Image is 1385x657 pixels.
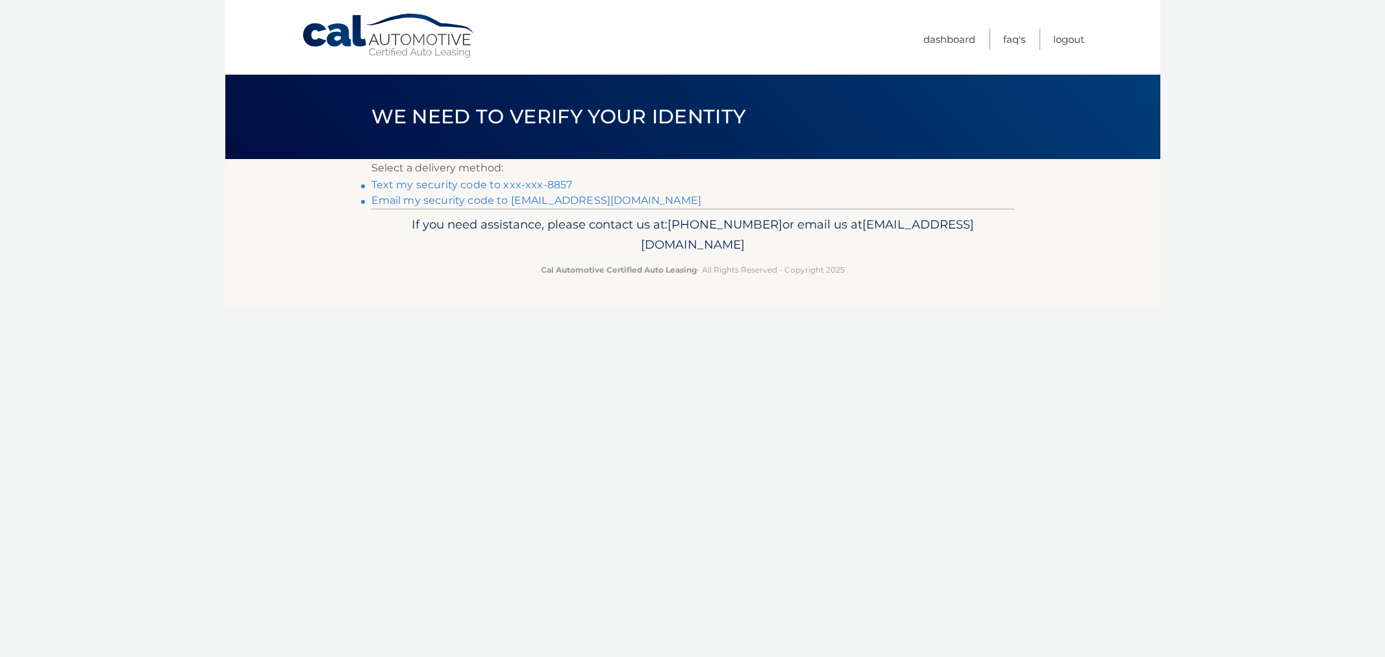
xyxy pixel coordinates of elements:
a: Dashboard [923,29,975,50]
a: Cal Automotive [301,13,477,59]
a: Text my security code to xxx-xxx-8857 [371,179,573,191]
p: Select a delivery method: [371,159,1014,177]
p: - All Rights Reserved - Copyright 2025 [380,263,1006,277]
p: If you need assistance, please contact us at: or email us at [380,214,1006,256]
a: FAQ's [1003,29,1025,50]
a: Email my security code to [EMAIL_ADDRESS][DOMAIN_NAME] [371,194,702,206]
span: [PHONE_NUMBER] [668,217,782,232]
a: Logout [1053,29,1084,50]
span: We need to verify your identity [371,105,746,129]
strong: Cal Automotive Certified Auto Leasing [541,265,697,275]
